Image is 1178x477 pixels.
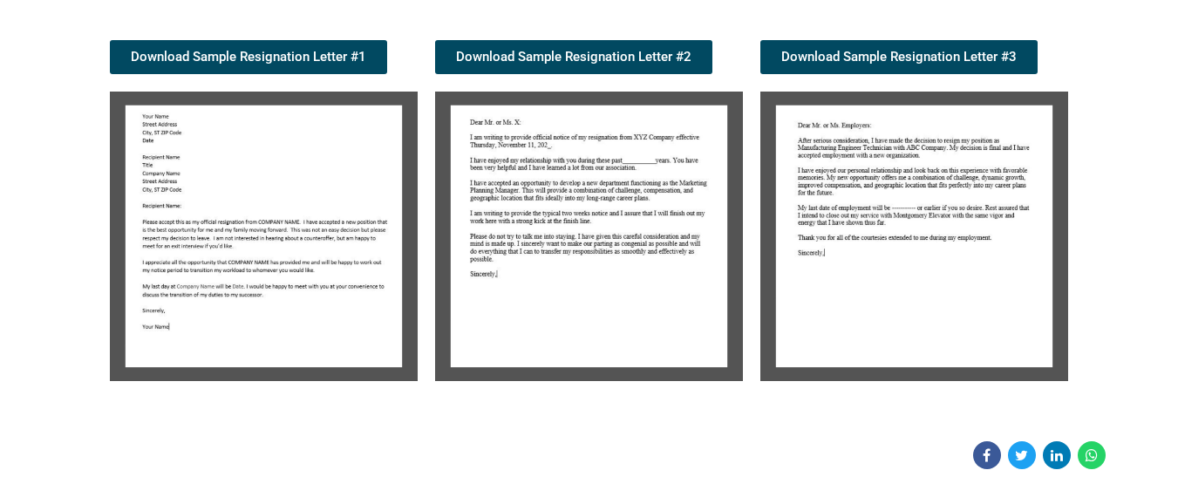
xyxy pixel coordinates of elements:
span: Download Sample Resignation Letter #1 [131,51,366,64]
a: Download Sample Resignation Letter #2 [435,40,712,74]
a: Share on WhatsApp [1078,441,1106,469]
a: Download Sample Resignation Letter #3 [760,40,1038,74]
a: Share on Linkedin [1043,441,1071,469]
span: Download Sample Resignation Letter #2 [456,51,691,64]
span: Download Sample Resignation Letter #3 [781,51,1017,64]
a: Download Sample Resignation Letter #1 [110,40,387,74]
a: Share on Facebook [973,441,1001,469]
a: Share on Twitter [1008,441,1036,469]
